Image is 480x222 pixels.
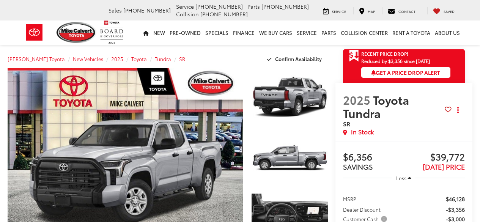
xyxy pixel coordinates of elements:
[390,20,433,45] a: Rent a Toyota
[343,162,373,172] span: SAVINGS
[141,20,151,45] a: Home
[8,55,65,62] a: [PERSON_NAME] Toyota
[319,20,338,45] a: Parts
[109,6,122,14] span: Sales
[343,49,465,58] a: Get Price Drop Alert Recent Price Drop!
[73,55,103,62] a: New Vehicles
[343,195,358,203] span: MSRP:
[176,10,199,18] span: Collision
[349,49,359,62] span: Get Price Drop Alert
[382,7,421,14] a: Contact
[343,119,350,128] span: SR
[392,171,415,185] button: Less
[231,20,257,45] a: Finance
[332,9,346,14] span: Service
[343,91,409,121] span: Toyota Tundra
[155,55,171,62] a: Tundra
[247,3,260,10] span: Parts
[252,129,327,186] a: Expand Photo 2
[351,128,374,136] span: In Stock
[452,104,465,117] button: Actions
[396,175,406,181] span: Less
[433,20,462,45] a: About Us
[251,129,328,187] img: 2025 Toyota Tundra SR
[176,3,194,10] span: Service
[111,55,123,62] a: 2025
[275,55,322,62] span: Confirm Availability
[343,91,370,108] span: 2025
[343,206,381,213] span: Dealer Discount
[131,55,147,62] a: Toyota
[251,68,328,126] img: 2025 Toyota Tundra SR
[353,7,381,14] a: Map
[404,152,465,163] span: $39,772
[457,107,459,113] span: dropdown dots
[361,50,408,57] span: Recent Price Drop!
[371,69,440,76] span: Get a Price Drop Alert
[261,3,309,10] span: [PHONE_NUMBER]
[368,9,375,14] span: Map
[167,20,203,45] a: Pre-Owned
[203,20,231,45] a: Specials
[57,22,97,43] img: Mike Calvert Toyota
[361,58,450,63] span: Reduced by $3,356 since [DATE]
[294,20,319,45] a: Service
[423,162,465,172] span: [DATE] PRICE
[398,9,415,14] span: Contact
[263,52,328,66] button: Confirm Availability
[317,7,352,14] a: Service
[195,3,243,10] span: [PHONE_NUMBER]
[20,20,49,45] img: Toyota
[444,9,455,14] span: Saved
[446,206,465,213] span: -$3,356
[427,7,460,14] a: My Saved Vehicles
[343,152,404,163] span: $6,356
[151,20,167,45] a: New
[123,6,171,14] span: [PHONE_NUMBER]
[338,20,390,45] a: Collision Center
[252,68,327,125] a: Expand Photo 1
[179,55,185,62] a: SR
[446,195,465,203] span: $46,128
[200,10,248,18] span: [PHONE_NUMBER]
[257,20,294,45] a: WE BUY CARS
